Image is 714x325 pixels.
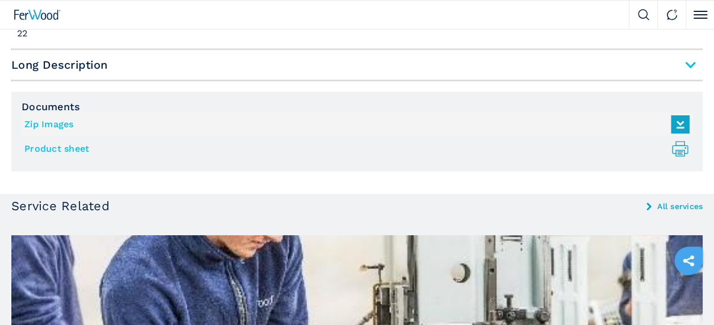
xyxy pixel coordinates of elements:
a: Zip Images [24,115,684,134]
img: Contact us [666,9,678,20]
button: Click to toggle menu [686,1,714,29]
em: 22 [17,29,697,38]
a: Product sheet [24,139,684,158]
img: Ferwood [14,10,61,20]
span: Documents [22,102,692,112]
iframe: Chat [666,274,705,316]
a: sharethis [674,247,703,275]
h3: Service Related [11,199,110,212]
img: Search [638,9,649,20]
span: Long Description [11,55,703,75]
a: All services [657,202,703,210]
